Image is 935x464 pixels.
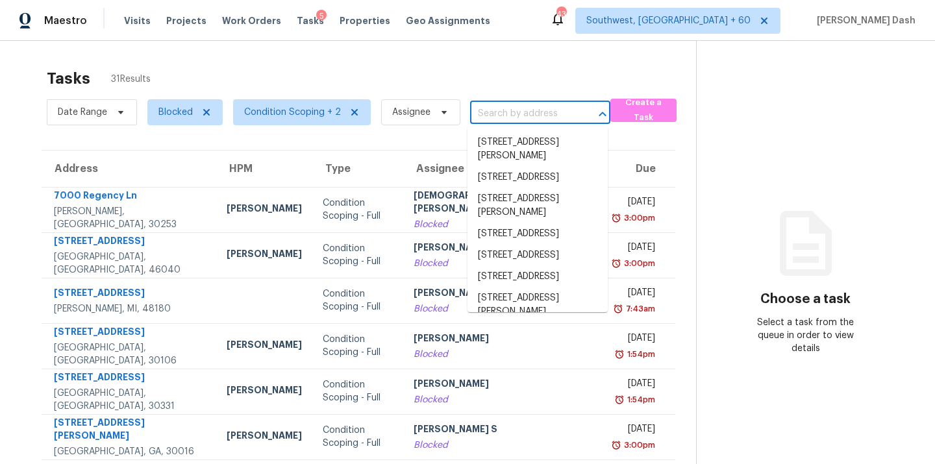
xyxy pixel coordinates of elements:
button: Close [593,105,612,123]
th: Address [42,151,216,187]
div: Blocked [414,393,593,406]
div: [PERSON_NAME] [414,332,593,348]
div: [DATE] [615,286,655,302]
div: Blocked [414,257,593,270]
div: 1:54pm [625,348,655,361]
div: [PERSON_NAME] [414,377,593,393]
li: [STREET_ADDRESS][PERSON_NAME] [467,132,608,167]
th: Assignee [403,151,604,187]
div: Condition Scoping - Full [323,242,393,268]
input: Search by address [470,104,574,124]
div: [PERSON_NAME] [227,429,302,445]
div: Blocked [414,348,593,361]
span: [PERSON_NAME] Dash [812,14,916,27]
li: [STREET_ADDRESS] [467,245,608,266]
span: Projects [166,14,206,27]
div: [PERSON_NAME], MI, 48180 [54,302,206,315]
div: Blocked [414,218,593,231]
span: Maestro [44,14,87,27]
div: [GEOGRAPHIC_DATA], [GEOGRAPHIC_DATA], 30331 [54,387,206,413]
div: [PERSON_NAME] S [414,422,593,439]
div: [STREET_ADDRESS] [54,234,206,250]
div: 3:00pm [621,257,655,270]
div: Condition Scoping - Full [323,424,393,450]
div: [GEOGRAPHIC_DATA], [GEOGRAPHIC_DATA], 30106 [54,341,206,367]
button: Create a Task [610,99,677,122]
div: 7000 Regency Ln [54,189,206,205]
div: [PERSON_NAME] [414,286,593,302]
span: Properties [340,14,390,27]
span: Assignee [392,106,430,119]
div: 5 [316,10,327,23]
div: 438 [556,8,566,21]
h2: Tasks [47,72,90,85]
img: Overdue Alarm Icon [611,257,621,270]
div: [DEMOGRAPHIC_DATA][PERSON_NAME] [PERSON_NAME] A [414,189,593,218]
div: Blocked [414,439,593,452]
div: 3:00pm [621,212,655,225]
span: Create a Task [617,95,670,125]
div: 3:00pm [621,439,655,452]
div: [STREET_ADDRESS][PERSON_NAME] [54,416,206,445]
div: 7:43am [623,302,655,315]
div: [DATE] [615,195,655,212]
span: Blocked [158,106,193,119]
div: Blocked [414,302,593,315]
div: [GEOGRAPHIC_DATA], GA, 30016 [54,445,206,458]
div: [PERSON_NAME], [GEOGRAPHIC_DATA], 30253 [54,205,206,231]
li: [STREET_ADDRESS][PERSON_NAME] [467,188,608,223]
li: [STREET_ADDRESS] [467,223,608,245]
th: Type [312,151,403,187]
li: [STREET_ADDRESS][PERSON_NAME] [467,287,608,323]
div: [DATE] [615,377,655,393]
div: [DATE] [615,332,655,348]
div: Condition Scoping - Full [323,333,393,359]
li: [STREET_ADDRESS] [467,266,608,287]
th: Due [605,151,675,187]
span: 31 Results [111,73,151,86]
span: Southwest, [GEOGRAPHIC_DATA] + 60 [586,14,751,27]
div: Condition Scoping - Full [323,197,393,223]
div: [STREET_ADDRESS] [54,325,206,341]
div: [DATE] [615,241,655,257]
span: Visits [124,14,151,27]
th: HPM [216,151,312,187]
span: Work Orders [222,14,281,27]
div: [PERSON_NAME] [PERSON_NAME] [414,241,593,257]
div: [PERSON_NAME] [227,202,302,218]
div: [DATE] [615,422,655,439]
span: Condition Scoping + 2 [244,106,341,119]
div: [PERSON_NAME] [227,247,302,263]
div: Condition Scoping - Full [323,287,393,313]
span: Tasks [297,16,324,25]
img: Overdue Alarm Icon [614,348,625,361]
img: Overdue Alarm Icon [614,393,625,406]
div: 1:54pm [625,393,655,406]
span: Geo Assignments [406,14,490,27]
div: [STREET_ADDRESS] [54,286,206,302]
div: Condition Scoping - Full [323,378,393,404]
img: Overdue Alarm Icon [611,439,621,452]
div: Select a task from the queue in order to view details [751,316,860,355]
li: [STREET_ADDRESS] [467,167,608,188]
span: Date Range [58,106,107,119]
h3: Choose a task [760,293,851,306]
img: Overdue Alarm Icon [611,212,621,225]
div: [STREET_ADDRESS] [54,371,206,387]
img: Overdue Alarm Icon [613,302,623,315]
div: [GEOGRAPHIC_DATA], [GEOGRAPHIC_DATA], 46040 [54,250,206,276]
div: [PERSON_NAME] [227,384,302,400]
div: [PERSON_NAME] [227,338,302,354]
